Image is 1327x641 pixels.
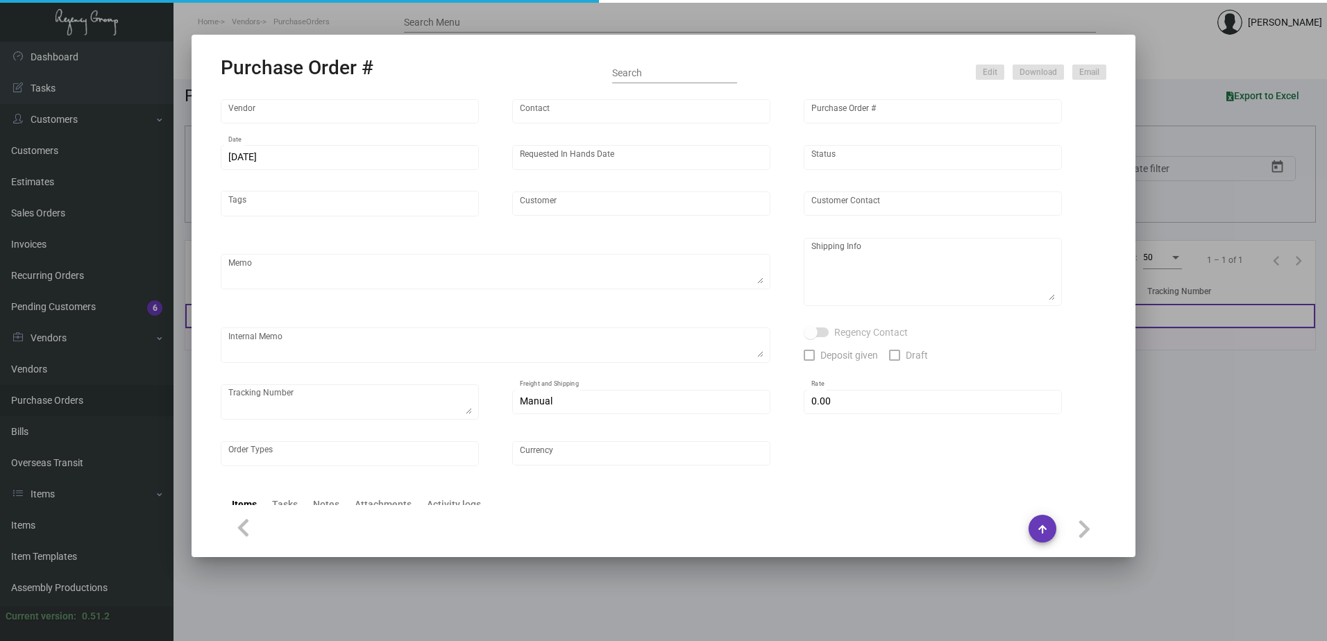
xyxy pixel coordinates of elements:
[520,395,552,407] span: Manual
[1079,67,1099,78] span: Email
[232,497,257,512] div: Items
[906,347,928,364] span: Draft
[1013,65,1064,80] button: Download
[1020,67,1057,78] span: Download
[427,497,481,512] div: Activity logs
[313,497,339,512] div: Notes
[355,497,412,512] div: Attachments
[834,324,908,341] span: Regency Contact
[1072,65,1106,80] button: Email
[82,609,110,624] div: 0.51.2
[272,497,298,512] div: Tasks
[221,56,373,80] h2: Purchase Order #
[6,609,76,624] div: Current version:
[983,67,997,78] span: Edit
[820,347,878,364] span: Deposit given
[976,65,1004,80] button: Edit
